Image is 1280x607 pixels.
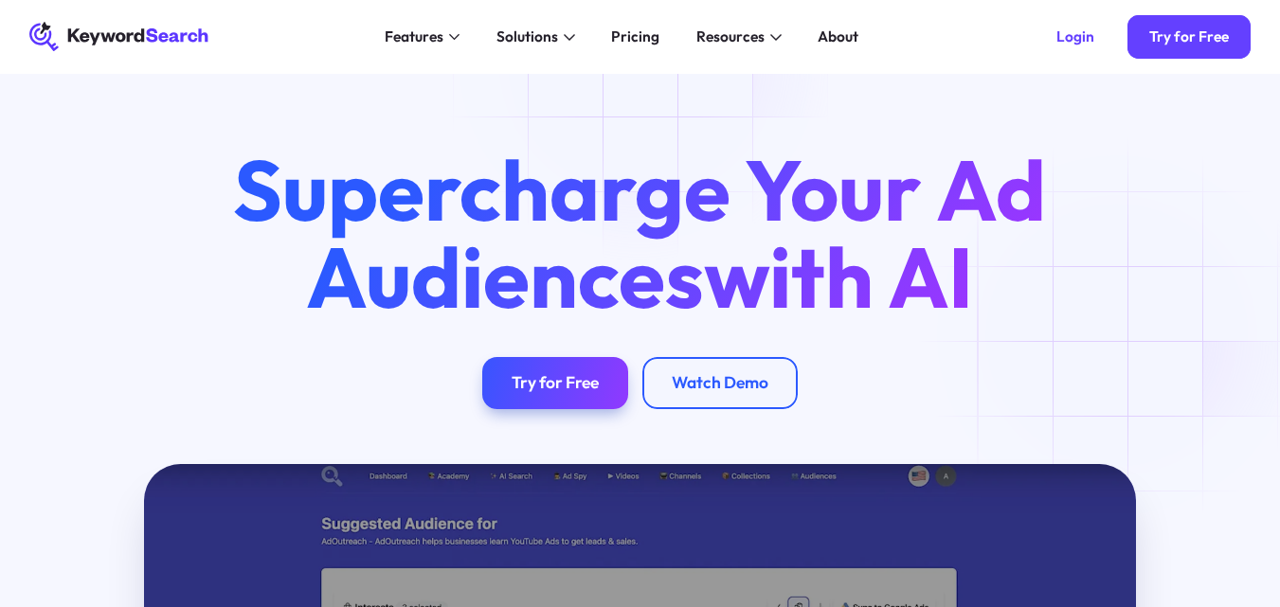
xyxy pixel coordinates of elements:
[611,26,659,47] div: Pricing
[1056,27,1094,45] div: Login
[601,22,671,51] a: Pricing
[512,373,599,394] div: Try for Free
[807,22,870,51] a: About
[704,223,973,330] span: with AI
[385,26,443,47] div: Features
[496,26,558,47] div: Solutions
[1149,27,1229,45] div: Try for Free
[1034,15,1116,60] a: Login
[672,373,768,394] div: Watch Demo
[199,147,1080,321] h1: Supercharge Your Ad Audiences
[696,26,765,47] div: Resources
[482,357,628,408] a: Try for Free
[818,26,858,47] div: About
[1127,15,1252,60] a: Try for Free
